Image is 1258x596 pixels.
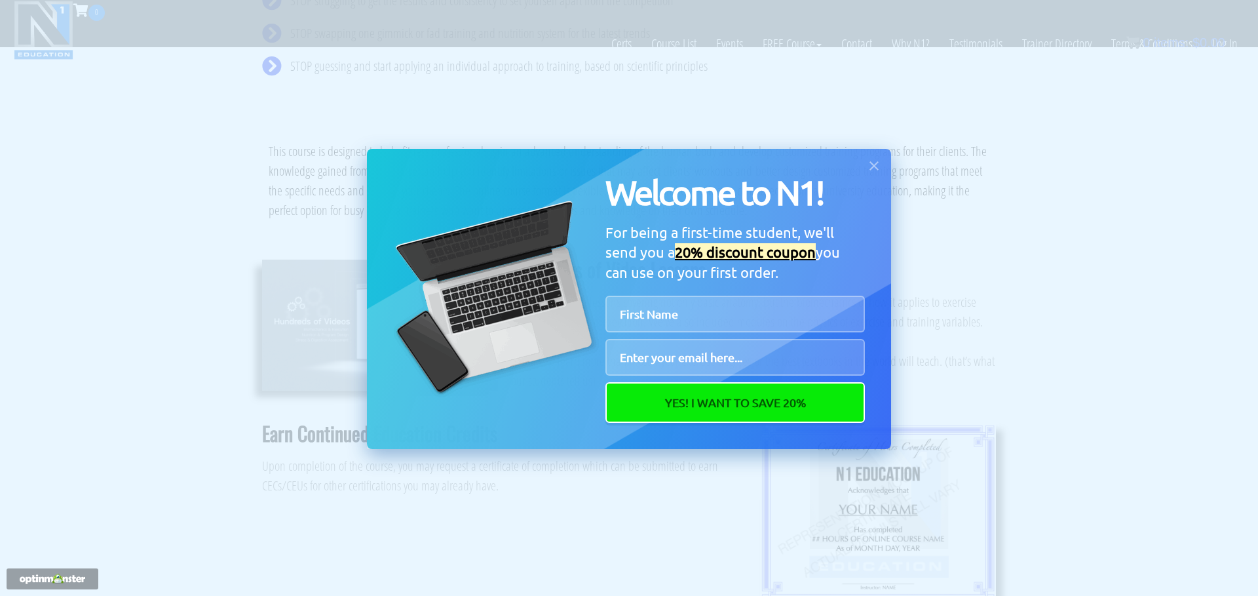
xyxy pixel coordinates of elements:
[605,382,865,423] button: Yes! I Want To Save 20%
[867,159,881,173] button: Close
[20,574,85,584] img: Powered by OptinMonster
[605,296,865,332] input: First Name
[393,200,599,397] img: tech.png
[605,224,834,261] span: For being a first-time student, we'll send you a
[605,172,823,212] span: Welcome to N1!
[605,339,865,376] input: Email
[675,243,816,260] u: 20% discount coupon
[605,243,840,281] span: you can use on your first order.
